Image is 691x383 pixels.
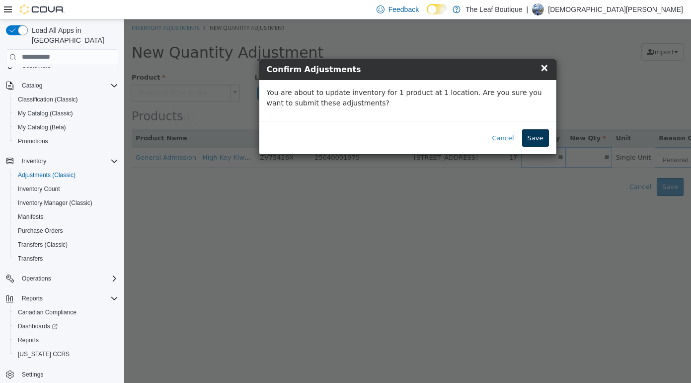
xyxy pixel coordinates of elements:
[14,348,74,360] a: [US_STATE] CCRS
[10,224,122,238] button: Purchase Orders
[2,291,122,305] button: Reports
[14,348,118,360] span: Washington CCRS
[10,305,122,319] button: Canadian Compliance
[10,238,122,252] button: Transfers (Classic)
[10,252,122,266] button: Transfers
[10,182,122,196] button: Inventory Count
[18,322,58,330] span: Dashboards
[22,82,42,90] span: Catalog
[14,306,118,318] span: Canadian Compliance
[14,225,118,237] span: Purchase Orders
[14,306,80,318] a: Canadian Compliance
[18,336,39,344] span: Reports
[548,3,683,15] p: [DEMOGRAPHIC_DATA][PERSON_NAME]
[14,169,118,181] span: Adjustments (Classic)
[14,169,79,181] a: Adjustments (Classic)
[22,371,43,379] span: Settings
[14,183,118,195] span: Inventory Count
[14,135,118,147] span: Promotions
[10,134,122,148] button: Promotions
[532,3,544,15] div: Christian Kardash
[18,308,77,316] span: Canadian Compliance
[18,155,50,167] button: Inventory
[14,121,70,133] a: My Catalog (Beta)
[465,3,522,15] p: The Leaf Boutique
[416,43,425,55] span: ×
[14,211,118,223] span: Manifests
[10,319,122,333] a: Dashboards
[18,213,43,221] span: Manifests
[14,121,118,133] span: My Catalog (Beta)
[14,225,67,237] a: Purchase Orders
[14,253,118,265] span: Transfers
[10,196,122,210] button: Inventory Manager (Classic)
[18,255,43,263] span: Transfers
[10,106,122,120] button: My Catalog (Classic)
[18,155,118,167] span: Inventory
[363,110,395,128] button: Cancel
[14,135,52,147] a: Promotions
[18,80,46,92] button: Catalog
[427,14,427,15] span: Dark Mode
[22,294,43,302] span: Reports
[18,171,76,179] span: Adjustments (Classic)
[18,273,118,285] span: Operations
[14,239,118,251] span: Transfers (Classic)
[18,137,48,145] span: Promotions
[14,253,47,265] a: Transfers
[143,45,425,57] h4: Confirm Adjustments
[14,107,118,119] span: My Catalog (Classic)
[10,333,122,347] button: Reports
[14,320,62,332] a: Dashboards
[18,123,66,131] span: My Catalog (Beta)
[398,110,425,128] button: Save
[18,185,60,193] span: Inventory Count
[22,157,46,165] span: Inventory
[2,272,122,286] button: Operations
[14,211,47,223] a: Manifests
[388,4,419,14] span: Feedback
[18,109,73,117] span: My Catalog (Classic)
[18,199,92,207] span: Inventory Manager (Classic)
[10,210,122,224] button: Manifests
[14,183,64,195] a: Inventory Count
[10,120,122,134] button: My Catalog (Beta)
[14,107,77,119] a: My Catalog (Classic)
[10,347,122,361] button: [US_STATE] CCRS
[2,79,122,93] button: Catalog
[527,3,529,15] p: |
[18,241,68,249] span: Transfers (Classic)
[28,25,118,45] span: Load All Apps in [GEOGRAPHIC_DATA]
[14,334,118,346] span: Reports
[2,154,122,168] button: Inventory
[18,227,63,235] span: Purchase Orders
[18,292,47,304] button: Reports
[18,80,118,92] span: Catalog
[20,4,65,14] img: Cova
[14,94,82,105] a: Classification (Classic)
[18,350,70,358] span: [US_STATE] CCRS
[14,197,96,209] a: Inventory Manager (Classic)
[14,197,118,209] span: Inventory Manager (Classic)
[2,367,122,382] button: Settings
[14,94,118,105] span: Classification (Classic)
[18,369,47,381] a: Settings
[18,96,78,103] span: Classification (Classic)
[143,69,425,90] p: You are about to update inventory for 1 product at 1 location. Are you sure you want to submit th...
[14,320,118,332] span: Dashboards
[14,239,72,251] a: Transfers (Classic)
[22,275,51,283] span: Operations
[18,273,55,285] button: Operations
[18,292,118,304] span: Reports
[10,168,122,182] button: Adjustments (Classic)
[427,4,448,14] input: Dark Mode
[14,334,43,346] a: Reports
[18,368,118,381] span: Settings
[10,93,122,106] button: Classification (Classic)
